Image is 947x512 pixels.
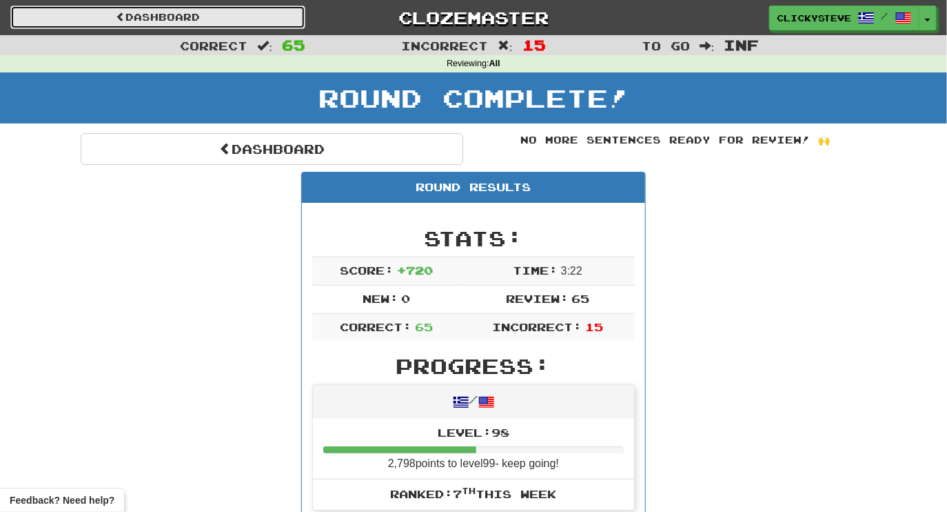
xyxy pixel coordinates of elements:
div: No more sentences ready for review! 🙌 [484,133,866,147]
span: Incorrect [401,39,488,52]
h2: Progress: [312,355,635,377]
h1: Round Complete! [5,84,942,112]
span: New: [363,292,398,305]
span: : [257,40,272,52]
span: Review: [506,292,569,305]
span: Time: [513,264,558,277]
li: 2,798 points to level 99 - keep going! [313,418,634,480]
div: Round Results [302,173,645,203]
span: Incorrect: [492,320,582,333]
span: Correct: [340,320,411,333]
span: Score: [340,264,394,277]
span: Inf [724,37,760,53]
span: 65 [282,37,305,53]
span: 15 [585,320,603,333]
span: 3 : 22 [561,265,582,277]
h2: Stats: [312,227,635,250]
a: Dashboard [81,133,463,165]
span: : [498,40,513,52]
span: 0 [401,292,410,305]
span: To go [642,39,690,52]
span: clickysteve [777,12,851,24]
span: Open feedback widget [10,493,114,507]
span: Level: 98 [438,426,509,439]
span: 65 [415,320,433,333]
a: Dashboard [10,6,305,29]
span: / [882,11,888,21]
span: Ranked: 7 this week [391,487,557,500]
span: 15 [522,37,546,53]
a: Clozemaster [326,6,621,30]
div: / [313,385,634,417]
span: 65 [571,292,589,305]
a: clickysteve / [769,6,919,30]
span: + 720 [397,264,433,277]
span: : [700,40,715,52]
sup: th [462,486,476,495]
span: Correct [180,39,247,52]
strong: All [489,59,500,68]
